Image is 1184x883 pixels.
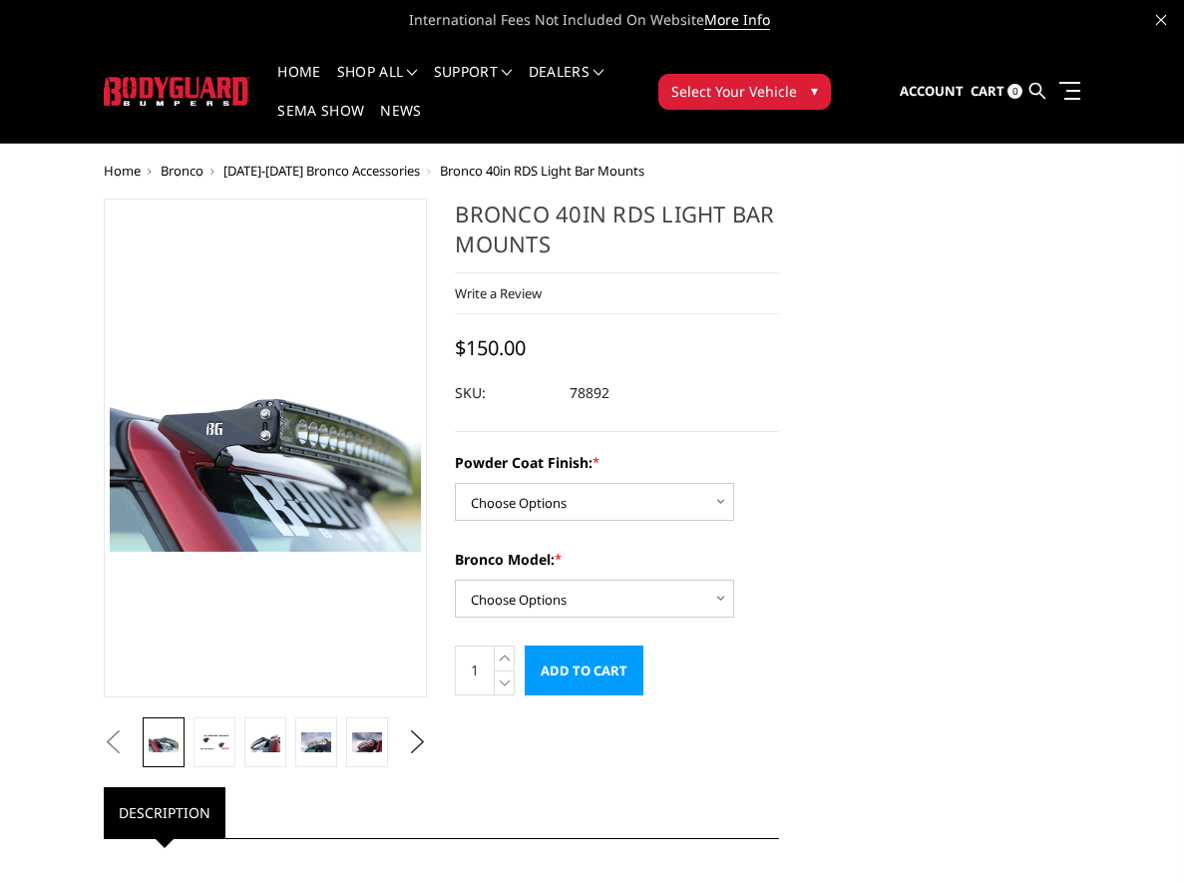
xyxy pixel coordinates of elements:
[337,65,418,104] a: shop all
[440,162,644,180] span: Bronco 40in RDS Light Bar Mounts
[104,787,225,838] a: Description
[455,284,542,302] a: Write a Review
[199,734,228,750] img: Bronco 40in RDS Light Bar Mounts
[900,65,964,119] a: Account
[104,162,141,180] a: Home
[301,732,330,751] img: Bronco 40in RDS Light Bar Mounts
[455,334,526,361] span: $150.00
[250,732,279,751] img: Bronco 40in RDS Light Bar Mounts
[1007,84,1022,99] span: 0
[161,162,203,180] a: Bronco
[277,65,320,104] a: Home
[455,549,779,570] label: Bronco Model:
[455,375,555,411] dt: SKU:
[900,82,964,100] span: Account
[277,104,364,143] a: SEMA Show
[971,82,1004,100] span: Cart
[570,375,609,411] dd: 78892
[352,732,381,751] img: Bronco 40in RDS Light Bar Mounts
[704,10,770,30] a: More Info
[455,452,779,473] label: Powder Coat Finish:
[380,104,421,143] a: News
[455,199,779,273] h1: Bronco 40in RDS Light Bar Mounts
[658,74,831,110] button: Select Your Vehicle
[104,77,250,106] img: BODYGUARD BUMPERS
[434,65,513,104] a: Support
[971,65,1022,119] a: Cart 0
[99,727,129,757] button: Previous
[110,344,422,552] img: Bronco 40in RDS Light Bar Mounts
[104,199,428,697] a: Bronco 40in RDS Light Bar Mounts
[525,646,643,695] input: Add to Cart
[223,162,420,180] a: [DATE]-[DATE] Bronco Accessories
[529,65,604,104] a: Dealers
[671,81,797,102] span: Select Your Vehicle
[402,727,432,757] button: Next
[811,80,818,101] span: ▾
